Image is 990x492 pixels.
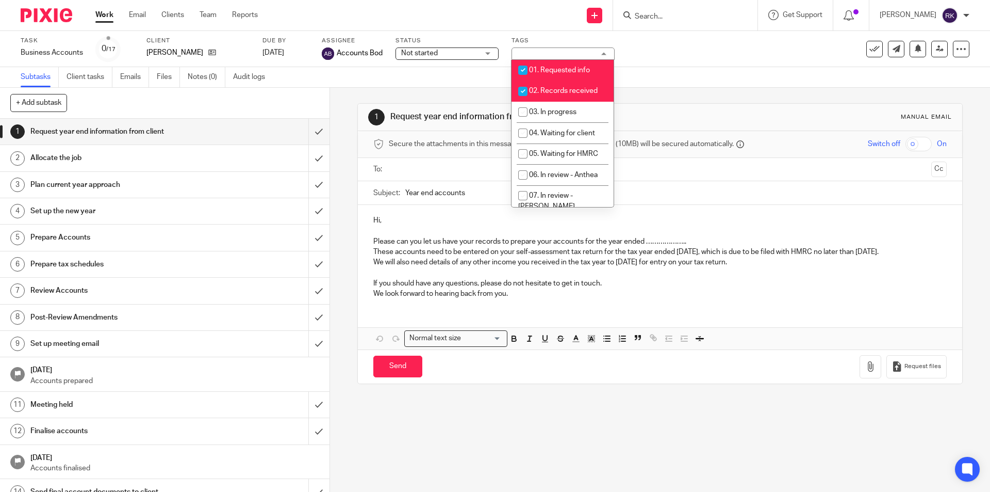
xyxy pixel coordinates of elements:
[10,283,25,298] div: 7
[30,450,319,463] h1: [DATE]
[373,289,946,299] p: We look forward to hearing back from you.
[106,46,115,52] small: /17
[10,94,67,112] button: + Add subtask
[529,87,598,94] span: 02. Records received
[373,188,400,198] label: Subject:
[529,171,598,179] span: 06. In review - Anthea
[10,337,25,351] div: 9
[322,47,334,60] img: svg%3E
[233,67,273,87] a: Audit logs
[262,49,284,56] span: [DATE]
[10,151,25,166] div: 2
[373,278,946,289] p: If you should have any questions, please do not hesitate to get in touch.
[30,257,209,272] h1: Prepare tax schedules
[390,112,682,122] h1: Request year end information from client
[529,130,595,137] span: 04. Waiting for client
[529,108,576,116] span: 03. In progress
[30,397,209,412] h1: Meeting held
[373,164,385,174] label: To:
[407,333,463,344] span: Normal text size
[373,356,422,378] input: Send
[373,215,946,226] p: Hi,
[783,11,822,19] span: Get Support
[120,67,149,87] a: Emails
[368,109,385,125] div: 1
[30,203,209,219] h1: Set up the new year
[157,67,180,87] a: Files
[529,150,598,157] span: 05. Waiting for HMRC
[10,398,25,412] div: 11
[404,330,507,346] div: Search for option
[146,37,250,45] label: Client
[10,257,25,272] div: 6
[21,8,72,22] img: Pixie
[868,139,900,149] span: Switch off
[30,423,209,439] h1: Finalise accounts
[373,236,946,247] p: Please can you let us have your records to prepare your accounts for the year ended ………………..
[10,178,25,192] div: 3
[518,192,575,210] span: 07. In review - [PERSON_NAME]
[10,204,25,218] div: 4
[634,12,727,22] input: Search
[10,231,25,245] div: 5
[401,50,438,57] span: Not started
[529,67,590,74] span: 01. Requested info
[262,37,309,45] label: Due by
[373,257,946,267] p: We will also need details of any other income you received in the tax year to [DATE] for entry on...
[200,10,217,20] a: Team
[95,10,113,20] a: Work
[21,37,83,45] label: Task
[30,283,209,298] h1: Review Accounts
[30,376,319,386] p: Accounts prepared
[30,362,319,375] h1: [DATE]
[30,150,209,166] h1: Allocate the job
[67,67,112,87] a: Client tasks
[102,43,115,55] div: 0
[161,10,184,20] a: Clients
[30,124,209,139] h1: Request year end information from client
[188,67,225,87] a: Notes (0)
[10,310,25,325] div: 8
[21,67,59,87] a: Subtasks
[30,463,319,473] p: Accounts finalised
[30,310,209,325] h1: Post-Review Amendments
[21,47,83,58] div: Business Accounts
[886,355,946,378] button: Request files
[337,48,383,58] span: Accounts Bod
[389,139,734,149] span: Secure the attachments in this message. Files exceeding the size limit (10MB) will be secured aut...
[232,10,258,20] a: Reports
[395,37,499,45] label: Status
[904,362,941,371] span: Request files
[464,333,501,344] input: Search for option
[10,424,25,438] div: 12
[931,162,947,177] button: Cc
[10,124,25,139] div: 1
[322,37,383,45] label: Assignee
[30,336,209,352] h1: Set up meeting email
[511,37,615,45] label: Tags
[937,139,947,149] span: On
[30,177,209,193] h1: Plan current year approach
[129,10,146,20] a: Email
[901,113,952,121] div: Manual email
[942,7,958,24] img: svg%3E
[30,230,209,245] h1: Prepare Accounts
[880,10,936,20] p: [PERSON_NAME]
[373,247,946,257] p: These accounts need to be entered on your self-assessment tax return for the tax year ended [DATE...
[146,47,203,58] p: [PERSON_NAME]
